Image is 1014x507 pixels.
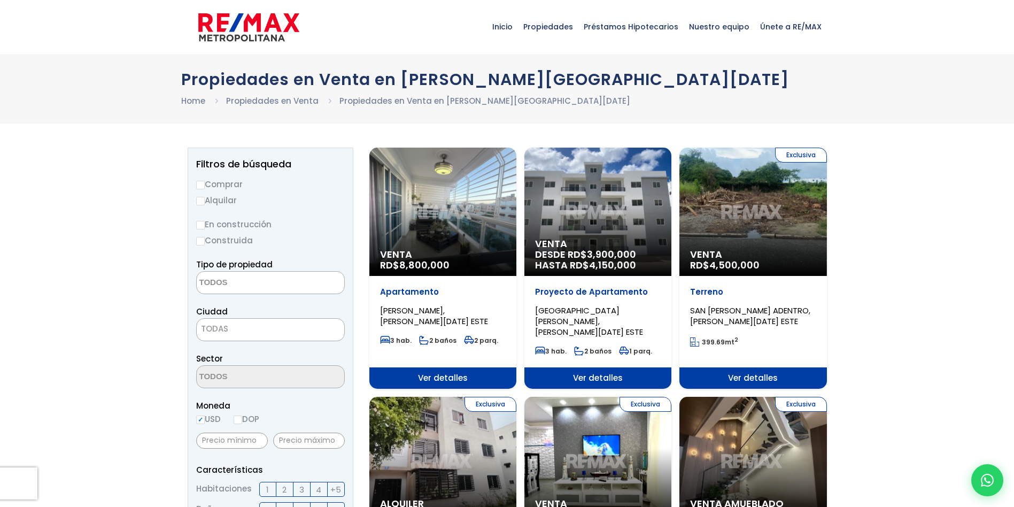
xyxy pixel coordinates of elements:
span: 3 hab. [535,347,567,356]
span: RD$ [690,258,760,272]
span: TODAS [196,318,345,341]
span: 4,500,000 [709,258,760,272]
span: Únete a RE/MAX [755,11,827,43]
span: Propiedades [518,11,578,43]
span: Préstamos Hipotecarios [578,11,684,43]
label: Comprar [196,178,345,191]
h2: Filtros de búsqueda [196,159,345,170]
input: Precio mínimo [196,433,268,449]
span: 2 baños [419,336,456,345]
span: 1 parq. [619,347,652,356]
p: Terreno [690,287,816,297]
span: Habitaciones [196,482,252,497]
span: TODAS [197,321,344,336]
span: mt [690,337,738,347]
span: +5 [330,483,341,496]
span: [GEOGRAPHIC_DATA][PERSON_NAME], [PERSON_NAME][DATE] ESTE [535,305,643,337]
span: Exclusiva [620,397,671,412]
input: Construida [196,237,205,245]
p: Apartamento [380,287,506,297]
label: USD [196,412,221,426]
span: RD$ [380,258,450,272]
span: Exclusiva [465,397,516,412]
span: TODAS [201,323,228,334]
span: 1 [266,483,269,496]
p: Proyecto de Apartamento [535,287,661,297]
a: Venta DESDE RD$3,900,000 HASTA RD$4,150,000 Proyecto de Apartamento [GEOGRAPHIC_DATA][PERSON_NAME... [524,148,671,389]
label: Alquilar [196,194,345,207]
a: Propiedades en Venta [226,95,319,106]
a: Exclusiva Venta RD$4,500,000 Terreno SAN [PERSON_NAME] ADENTRO, [PERSON_NAME][DATE] ESTE 399.69mt... [679,148,826,389]
li: Propiedades en Venta en [PERSON_NAME][GEOGRAPHIC_DATA][DATE] [339,94,630,107]
h1: Propiedades en Venta en [PERSON_NAME][GEOGRAPHIC_DATA][DATE] [181,70,833,89]
a: Venta RD$8,800,000 Apartamento [PERSON_NAME], [PERSON_NAME][DATE] ESTE 3 hab. 2 baños 2 parq. Ver... [369,148,516,389]
label: Construida [196,234,345,247]
textarea: Search [197,366,300,389]
span: Venta [535,239,661,249]
span: DESDE RD$ [535,249,661,271]
span: 2 parq. [464,336,498,345]
span: Venta [380,249,506,260]
span: Ciudad [196,306,228,317]
span: Exclusiva [775,148,827,163]
input: Comprar [196,181,205,189]
a: Home [181,95,205,106]
span: Ver detalles [679,367,826,389]
span: 4,150,000 [589,258,636,272]
input: En construcción [196,221,205,229]
span: Venta [690,249,816,260]
sup: 2 [734,336,738,344]
span: Moneda [196,399,345,412]
img: remax-metropolitana-logo [198,11,299,43]
span: 2 baños [574,347,612,356]
textarea: Search [197,272,300,295]
span: 3,900,000 [587,248,636,261]
input: Alquilar [196,197,205,205]
span: 399.69 [702,337,725,347]
input: DOP [234,416,242,424]
span: SAN [PERSON_NAME] ADENTRO, [PERSON_NAME][DATE] ESTE [690,305,810,327]
label: En construcción [196,218,345,231]
span: 2 [282,483,287,496]
span: Sector [196,353,223,364]
span: HASTA RD$ [535,260,661,271]
span: Ver detalles [524,367,671,389]
input: Precio máximo [273,433,345,449]
span: Nuestro equipo [684,11,755,43]
span: 3 hab. [380,336,412,345]
span: Tipo de propiedad [196,259,273,270]
span: Ver detalles [369,367,516,389]
input: USD [196,416,205,424]
label: DOP [234,412,259,426]
span: 3 [299,483,304,496]
span: 4 [316,483,321,496]
span: [PERSON_NAME], [PERSON_NAME][DATE] ESTE [380,305,488,327]
span: 8,800,000 [399,258,450,272]
p: Características [196,463,345,477]
span: Inicio [487,11,518,43]
span: Exclusiva [775,397,827,412]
